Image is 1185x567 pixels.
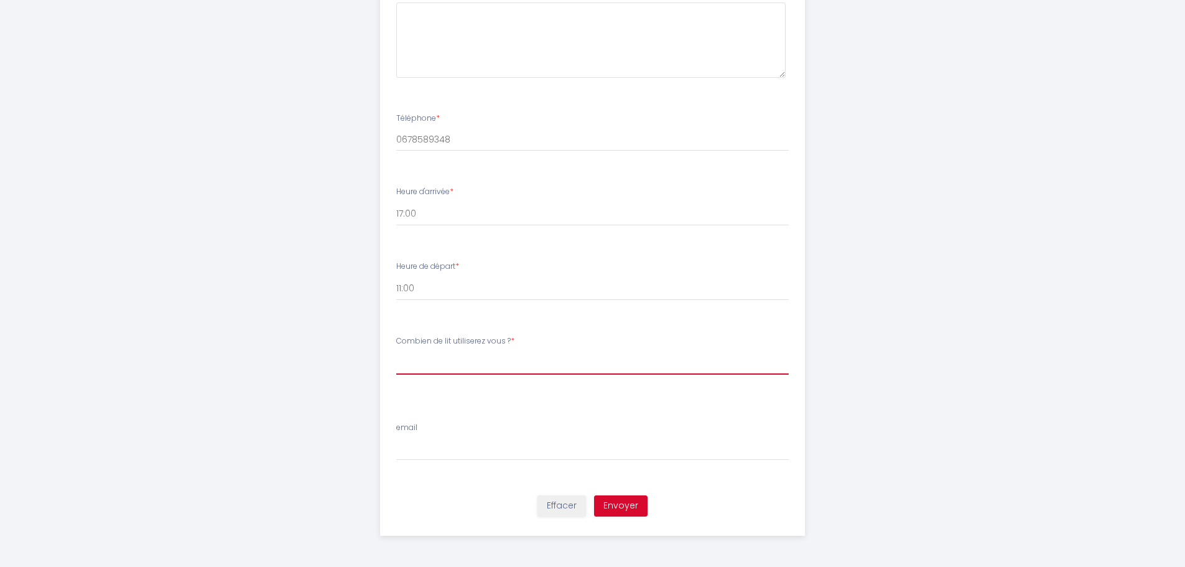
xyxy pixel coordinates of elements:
[396,261,459,273] label: Heure de départ
[594,495,648,517] button: Envoyer
[396,422,417,434] label: email
[396,113,440,124] label: Téléphone
[396,186,453,198] label: Heure d'arrivée
[396,335,514,347] label: Combien de lit utiliserez vous ?
[537,495,586,517] button: Effacer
